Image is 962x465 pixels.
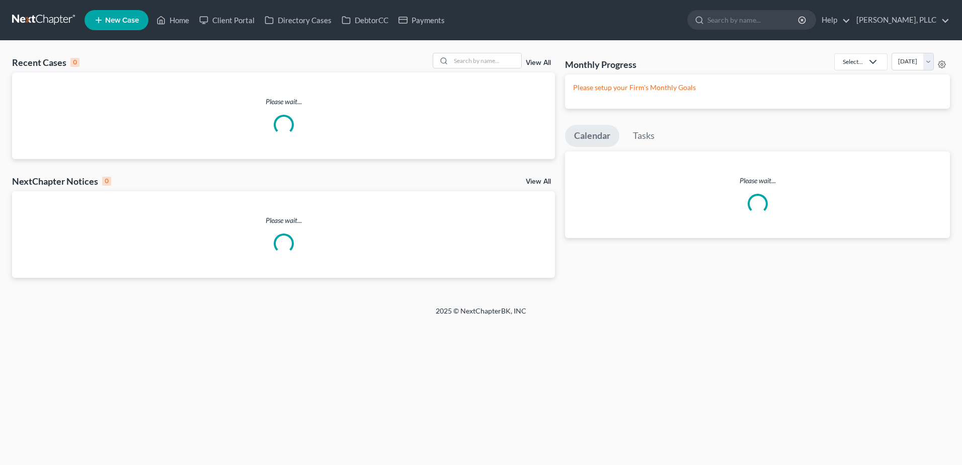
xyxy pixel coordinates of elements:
p: Please wait... [12,215,555,225]
div: 0 [102,177,111,186]
a: [PERSON_NAME], PLLC [851,11,949,29]
a: Directory Cases [260,11,337,29]
a: Help [817,11,850,29]
div: 2025 © NextChapterBK, INC [194,306,768,324]
p: Please wait... [12,97,555,107]
a: Client Portal [194,11,260,29]
a: DebtorCC [337,11,393,29]
span: New Case [105,17,139,24]
a: Calendar [565,125,619,147]
a: View All [526,178,551,185]
h3: Monthly Progress [565,58,636,70]
input: Search by name... [451,53,521,68]
input: Search by name... [707,11,799,29]
div: NextChapter Notices [12,175,111,187]
a: View All [526,59,551,66]
a: Payments [393,11,450,29]
a: Home [151,11,194,29]
a: Tasks [624,125,664,147]
div: 0 [70,58,79,67]
div: Recent Cases [12,56,79,68]
p: Please setup your Firm's Monthly Goals [573,83,942,93]
div: Select... [843,57,863,66]
p: Please wait... [565,176,950,186]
